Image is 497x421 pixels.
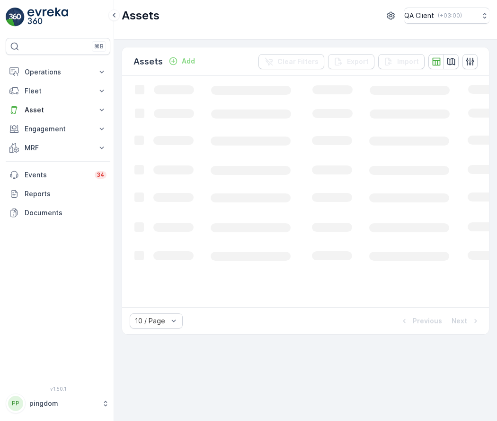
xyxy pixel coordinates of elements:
[25,208,106,218] p: Documents
[397,57,419,66] p: Import
[452,316,467,326] p: Next
[25,143,91,153] p: MRF
[258,54,324,69] button: Clear Filters
[97,171,105,179] p: 34
[25,124,91,134] p: Engagement
[29,399,97,408] p: pingdom
[8,396,23,411] div: PP
[182,56,195,66] p: Add
[6,101,110,119] button: Asset
[404,8,489,24] button: QA Client(+03:00)
[413,316,442,326] p: Previous
[6,394,110,413] button: PPpingdom
[25,170,89,180] p: Events
[6,63,110,82] button: Operations
[347,57,369,66] p: Export
[25,67,91,77] p: Operations
[25,105,91,115] p: Asset
[6,203,110,222] a: Documents
[6,386,110,392] span: v 1.50.1
[165,55,199,67] button: Add
[25,86,91,96] p: Fleet
[451,315,481,327] button: Next
[6,8,25,27] img: logo
[25,189,106,199] p: Reports
[27,8,68,27] img: logo_light-DOdMpM7g.png
[404,11,434,20] p: QA Client
[6,82,110,101] button: Fleet
[6,184,110,203] a: Reports
[438,12,462,19] p: ( +03:00 )
[6,138,110,157] button: MRF
[94,43,104,50] p: ⌘B
[6,165,110,184] a: Events34
[277,57,319,66] p: Clear Filters
[122,8,160,23] p: Assets
[328,54,374,69] button: Export
[133,55,163,68] p: Assets
[6,119,110,138] button: Engagement
[378,54,425,69] button: Import
[399,315,443,327] button: Previous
